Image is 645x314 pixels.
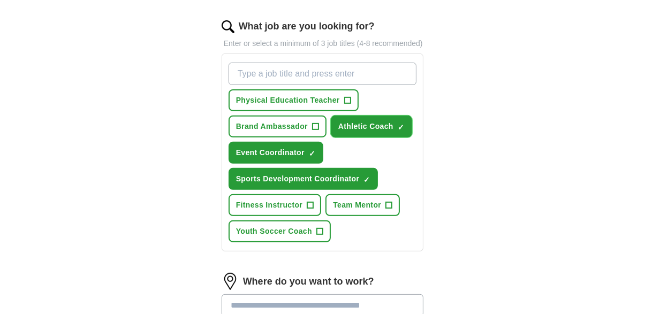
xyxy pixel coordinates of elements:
span: Physical Education Teacher [236,95,340,106]
button: Brand Ambassador [229,116,327,137]
span: Athletic Coach [338,121,393,132]
label: Where do you want to work? [243,274,374,289]
span: Youth Soccer Coach [236,226,312,237]
span: ✓ [398,123,404,132]
img: search.png [222,20,234,33]
span: Sports Development Coordinator [236,173,360,185]
button: Team Mentor [325,194,400,216]
button: Athletic Coach✓ [331,116,412,137]
span: Team Mentor [333,200,381,211]
button: Fitness Instructor [229,194,322,216]
p: Enter or select a minimum of 3 job titles (4-8 recommended) [222,38,424,49]
span: Event Coordinator [236,147,305,158]
span: ✓ [363,175,370,184]
button: Youth Soccer Coach [229,220,331,242]
span: Brand Ambassador [236,121,308,132]
label: What job are you looking for? [239,19,375,34]
button: Physical Education Teacher [229,89,359,111]
button: Sports Development Coordinator✓ [229,168,378,190]
input: Type a job title and press enter [229,63,417,85]
span: Fitness Instructor [236,200,303,211]
img: location.png [222,273,239,290]
button: Event Coordinator✓ [229,142,323,164]
span: ✓ [309,149,315,158]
